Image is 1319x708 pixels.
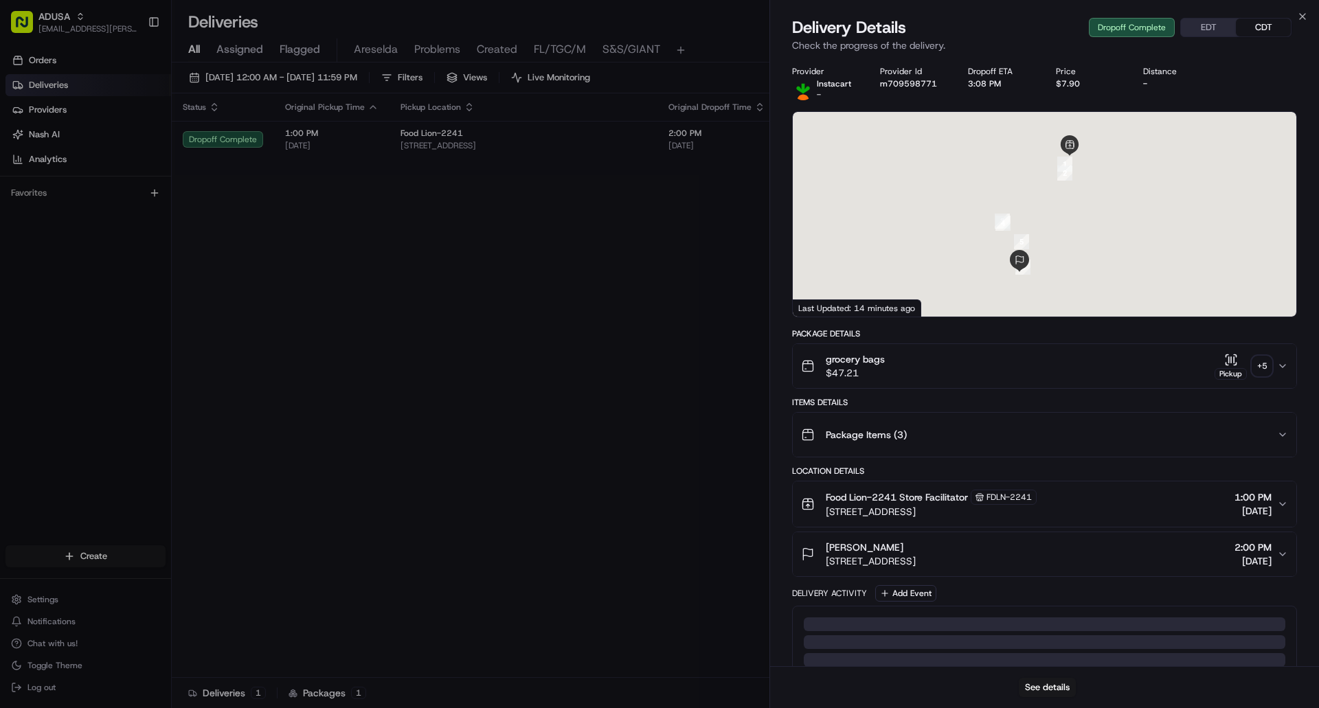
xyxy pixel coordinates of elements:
button: [PERSON_NAME][STREET_ADDRESS]2:00 PM[DATE] [793,532,1296,576]
img: Nash [14,14,41,41]
span: [DATE] [1235,504,1272,518]
div: Last Updated: 14 minutes ago [793,299,921,317]
span: [DATE] [1235,554,1272,568]
span: - [817,89,821,100]
span: Knowledge Base [27,199,105,213]
div: Package Details [792,328,1297,339]
div: 5 [1014,234,1029,249]
img: 1736555255976-a54dd68f-1ca7-489b-9aae-adbdc363a1c4 [14,131,38,156]
button: CDT [1236,19,1291,36]
a: 📗Knowledge Base [8,194,111,218]
span: 2:00 PM [1235,540,1272,554]
span: 1:00 PM [1235,490,1272,504]
div: We're available if you need us! [47,145,174,156]
input: Clear [36,89,227,103]
div: Delivery Activity [792,588,867,599]
div: Provider Id [880,66,946,77]
div: Provider [792,66,858,77]
div: Dropoff ETA [968,66,1034,77]
div: 💻 [116,201,127,212]
span: [PERSON_NAME] [826,540,903,554]
div: 2 [1057,165,1072,181]
span: [STREET_ADDRESS] [826,554,916,568]
p: Check the progress of the delivery. [792,38,1297,52]
span: API Documentation [130,199,221,213]
p: Welcome 👋 [14,55,250,77]
button: See details [1019,678,1076,697]
button: EDT [1181,19,1236,36]
span: grocery bags [826,352,885,366]
div: - [1143,78,1209,89]
img: profile_instacart_ahold_partner.png [792,78,814,100]
button: Add Event [875,585,936,602]
div: Distance [1143,66,1209,77]
div: 3 [995,214,1010,229]
div: + 5 [1252,356,1272,376]
a: Powered byPylon [97,232,166,243]
div: 4 [995,216,1011,231]
button: Start new chat [234,135,250,152]
button: Pickup+5 [1215,353,1272,380]
button: m709598771 [880,78,937,89]
span: Delivery Details [792,16,906,38]
span: Package Items ( 3 ) [826,428,907,442]
span: FDLN-2241 [987,492,1032,503]
div: Start new chat [47,131,225,145]
div: Price [1056,66,1122,77]
button: Food Lion-2241 Store FacilitatorFDLN-2241[STREET_ADDRESS]1:00 PM[DATE] [793,481,1296,527]
span: Pylon [137,233,166,243]
div: 📗 [14,201,25,212]
button: grocery bags$47.21Pickup+5 [793,344,1296,388]
a: 💻API Documentation [111,194,226,218]
div: Items Details [792,397,1297,408]
div: 1 [1057,157,1072,172]
div: Location Details [792,466,1297,477]
div: $7.90 [1056,78,1122,89]
span: [STREET_ADDRESS] [826,505,1037,518]
div: 3:08 PM [968,78,1034,89]
span: Food Lion-2241 Store Facilitator [826,490,968,504]
button: Pickup [1215,353,1247,380]
div: Pickup [1215,368,1247,380]
button: Package Items (3) [793,413,1296,457]
span: Instacart [817,78,851,89]
span: $47.21 [826,366,885,380]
